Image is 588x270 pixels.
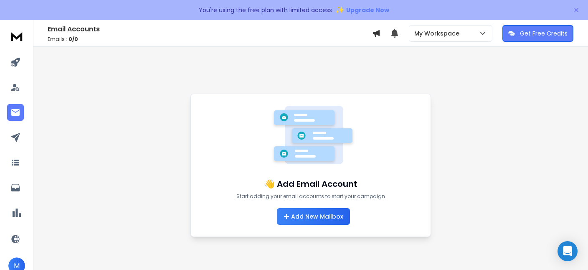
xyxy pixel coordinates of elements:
[502,25,573,42] button: Get Free Credits
[48,36,372,43] p: Emails :
[335,2,389,18] button: ✨Upgrade Now
[558,241,578,261] div: Open Intercom Messenger
[48,24,372,34] h1: Email Accounts
[520,29,568,38] p: Get Free Credits
[8,28,25,44] img: logo
[346,6,389,14] span: Upgrade Now
[335,4,345,16] span: ✨
[277,208,350,225] button: Add New Mailbox
[199,6,332,14] p: You're using the free plan with limited access
[414,29,463,38] p: My Workspace
[68,36,78,43] span: 0 / 0
[236,193,385,200] p: Start adding your email accounts to start your campaign
[264,178,357,190] h1: 👋 Add Email Account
